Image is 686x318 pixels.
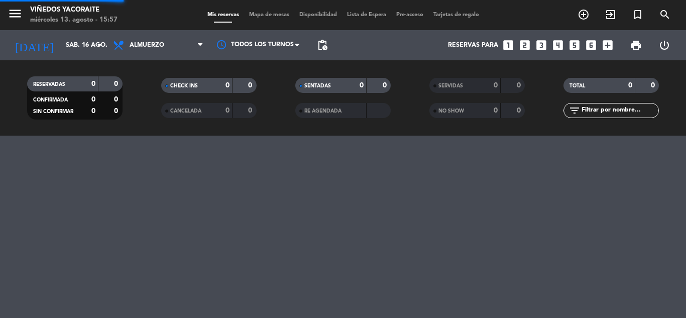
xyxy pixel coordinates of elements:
[114,80,120,87] strong: 0
[130,42,164,49] span: Almuerzo
[659,9,671,21] i: search
[651,82,657,89] strong: 0
[8,6,23,21] i: menu
[248,82,254,89] strong: 0
[658,39,670,51] i: power_settings_new
[30,5,118,15] div: Viñedos Yacoraite
[650,30,678,60] div: LOG OUT
[8,34,61,56] i: [DATE]
[316,39,328,51] span: pending_actions
[438,109,464,114] span: NO SHOW
[568,104,581,117] i: filter_list
[585,39,598,52] i: looks_6
[170,83,198,88] span: CHECK INS
[170,109,201,114] span: CANCELADA
[33,82,65,87] span: RESERVADAS
[114,96,120,103] strong: 0
[93,39,105,51] i: arrow_drop_down
[517,107,523,114] strong: 0
[448,42,498,49] span: Reservas para
[304,83,331,88] span: SENTADAS
[601,39,614,52] i: add_box
[581,105,658,116] input: Filtrar por nombre...
[551,39,564,52] i: looks_4
[632,9,644,21] i: turned_in_not
[605,9,617,21] i: exit_to_app
[294,12,342,18] span: Disponibilidad
[202,12,244,18] span: Mis reservas
[535,39,548,52] i: looks_3
[30,15,118,25] div: miércoles 13. agosto - 15:57
[248,107,254,114] strong: 0
[304,109,341,114] span: RE AGENDADA
[494,82,498,89] strong: 0
[494,107,498,114] strong: 0
[91,80,95,87] strong: 0
[438,83,463,88] span: SERVIDAS
[114,108,120,115] strong: 0
[502,39,515,52] i: looks_one
[628,82,632,89] strong: 0
[630,39,642,51] span: print
[391,12,428,18] span: Pre-acceso
[33,97,68,102] span: CONFIRMADA
[568,39,581,52] i: looks_5
[33,109,73,114] span: SIN CONFIRMAR
[91,108,95,115] strong: 0
[225,107,230,114] strong: 0
[383,82,389,89] strong: 0
[244,12,294,18] span: Mapa de mesas
[569,83,585,88] span: TOTAL
[360,82,364,89] strong: 0
[91,96,95,103] strong: 0
[342,12,391,18] span: Lista de Espera
[517,82,523,89] strong: 0
[225,82,230,89] strong: 0
[518,39,531,52] i: looks_two
[8,6,23,25] button: menu
[428,12,484,18] span: Tarjetas de regalo
[578,9,590,21] i: add_circle_outline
